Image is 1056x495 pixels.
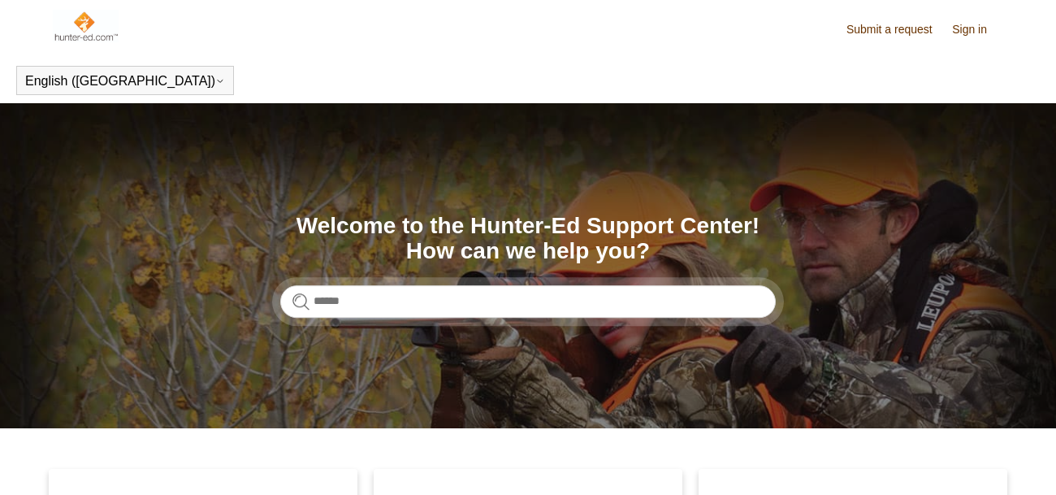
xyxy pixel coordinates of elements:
[951,441,1045,483] div: Chat Support
[25,74,225,89] button: English ([GEOGRAPHIC_DATA])
[280,285,776,318] input: Search
[53,10,119,42] img: Hunter-Ed Help Center home page
[846,21,949,38] a: Submit a request
[280,214,776,264] h1: Welcome to the Hunter-Ed Support Center! How can we help you?
[952,21,1003,38] a: Sign in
